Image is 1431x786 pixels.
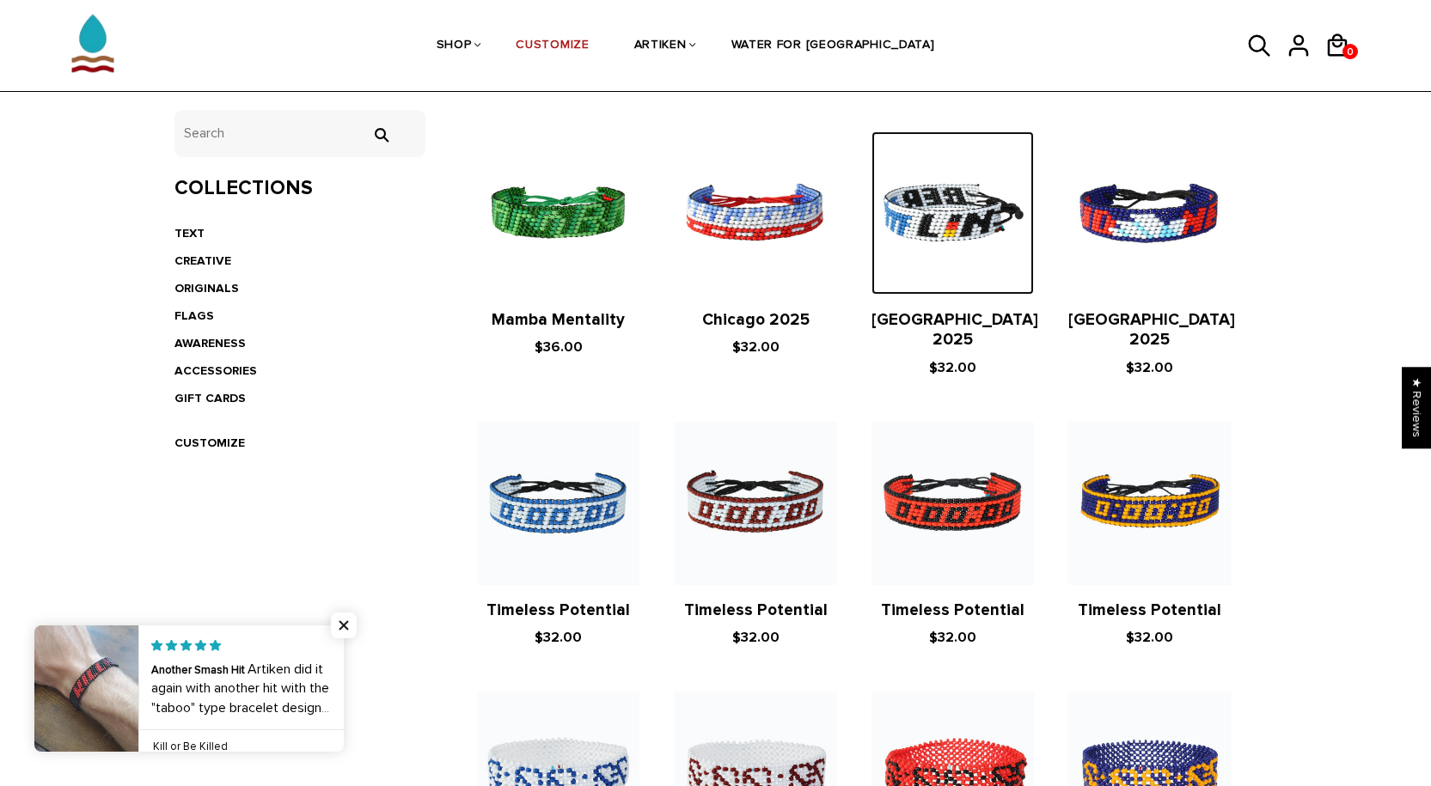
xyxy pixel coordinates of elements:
[684,600,828,620] a: Timeless Potential
[535,338,583,356] span: $36.00
[174,281,239,296] a: ORIGINALS
[516,1,589,92] a: CUSTOMIZE
[732,338,780,356] span: $32.00
[492,310,625,330] a: Mamba Mentality
[1342,41,1358,63] span: 0
[732,629,780,646] span: $32.00
[1078,600,1221,620] a: Timeless Potential
[174,391,246,405] a: GIFT CARDS
[634,1,687,92] a: ARTIKEN
[929,359,976,376] span: $32.00
[174,308,214,323] a: FLAGS
[174,176,426,201] h3: Collections
[174,363,257,378] a: ACCESSORIES
[1068,310,1235,350] a: [GEOGRAPHIC_DATA] 2025
[174,436,245,450] a: CUSTOMIZE
[174,110,426,157] input: Search
[535,629,582,646] span: $32.00
[331,612,357,638] span: Close popup widget
[174,253,231,268] a: CREATIVE
[1126,359,1173,376] span: $32.00
[731,1,935,92] a: WATER FOR [GEOGRAPHIC_DATA]
[437,1,472,92] a: SHOP
[1126,629,1173,646] span: $32.00
[1342,44,1358,59] a: 0
[486,600,630,620] a: Timeless Potential
[702,310,810,330] a: Chicago 2025
[174,336,246,350] a: AWARENESS
[929,629,976,646] span: $32.00
[174,226,205,241] a: TEXT
[881,600,1024,620] a: Timeless Potential
[871,310,1038,350] a: [GEOGRAPHIC_DATA] 2025
[364,127,398,143] input: Search
[1402,367,1431,448] div: Click to open Judge.me floating reviews tab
